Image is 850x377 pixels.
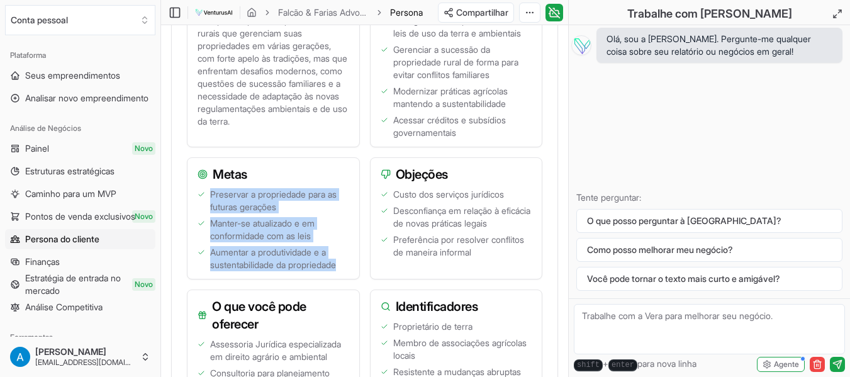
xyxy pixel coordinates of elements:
[393,205,530,228] font: Desconfiança em relação à eficácia de novas práticas legais
[194,5,233,20] img: logotipo
[571,35,591,55] img: Vera
[135,143,153,153] font: Novo
[210,218,315,241] font: Manter-se atualizado e em conformidade com as leis
[438,3,514,23] button: Compartilhar
[210,339,341,362] font: Assessoria Jurídica especializada em direito agrário e ambiental
[5,252,155,272] a: Finanças
[5,342,155,372] button: [PERSON_NAME][EMAIL_ADDRESS][DOMAIN_NAME]
[10,123,81,133] font: Análise de Negócios
[574,359,603,371] kbd: shift
[393,189,504,200] font: Custo dos serviços jurídicos
[10,332,53,342] font: Ferramentas
[11,14,68,25] font: Conta pessoal
[5,5,155,35] button: Selecione uma organização
[393,115,506,138] font: Acessar créditos e subsídios governamentais
[210,189,337,212] font: Preservar a propriedade para as futuras gerações
[396,299,478,314] font: Identificadores
[5,138,155,159] a: PainelNovo
[627,7,792,20] font: Trabalhe com [PERSON_NAME]
[390,6,423,19] span: Persona
[5,297,155,317] a: Análise Competitiva
[587,215,781,226] font: O que posso perguntar à [GEOGRAPHIC_DATA]?
[25,143,49,154] font: Painel
[198,15,350,127] font: Este perfil representa produtores rurais que gerenciam suas propriedades em várias gerações, com ...
[396,167,448,182] font: Objeções
[587,244,733,255] font: Como posso melhorar meu negócio?
[25,93,148,103] font: Analisar novo empreendimento
[587,273,780,284] font: Você pode tornar o texto mais curto e amigável?
[5,65,155,86] a: Seus empreendimentos
[25,166,115,176] font: Estruturas estratégicas
[35,346,106,357] font: [PERSON_NAME]
[576,267,842,291] button: Você pode tornar o texto mais curto e amigável?
[25,301,103,312] font: Análise Competitiva
[774,359,799,369] font: Agente
[25,234,99,244] font: Persona do cliente
[212,299,306,332] font: O que você pode oferecer
[393,234,524,257] font: Preferência por resolver conflitos de maneira informal
[393,366,521,377] font: Resistente a mudanças abruptas
[5,161,155,181] a: Estruturas estratégicas
[456,7,508,18] font: Compartilhar
[5,184,155,204] a: Caminho para um MVP
[247,6,423,19] nav: migalhas de pão
[5,229,155,249] a: Persona do cliente
[25,188,116,199] font: Caminho para um MVP
[25,70,120,81] font: Seus empreendimentos
[210,247,336,270] font: Aumentar a produtividade e a sustentabilidade da propriedade
[393,86,508,109] font: Modernizar práticas agrícolas mantendo a sustentabilidade
[25,256,60,267] font: Finanças
[608,359,637,371] kbd: enter
[603,358,608,369] font: +
[10,50,46,60] font: Plataforma
[393,337,527,361] font: Membro de associações agrícolas locais
[278,7,454,18] font: Falcão & Farias Advogados Associados Rural
[35,357,158,367] font: [EMAIL_ADDRESS][DOMAIN_NAME]
[213,167,247,182] font: Metas
[5,274,155,295] a: Estratégia de entrada no mercadoNovo
[5,88,155,108] a: Analisar novo empreendimento
[135,279,153,289] font: Novo
[393,321,473,332] font: Proprietário de terra
[5,206,155,227] a: Pontos de venda exclusivosNovo
[10,347,30,367] img: ACg8ocKODvUDUHoPLmNiUZNGacIMcjUWUglJ2rwUnIiyd0HOYIhOKQ=s96-c
[757,357,805,372] button: Agente
[135,211,153,221] font: Novo
[607,33,811,57] font: Olá, sou a [PERSON_NAME]. Pergunte-me qualquer coisa sobre seu relatório ou negócios em geral!
[278,6,369,19] a: Falcão & Farias Advogados Associados Rural
[393,44,518,80] font: Gerenciar a sucessão da propriedade rural de forma para evitar conflitos familiares
[637,358,696,369] font: para nova linha
[576,209,842,233] button: O que posso perguntar à [GEOGRAPHIC_DATA]?
[25,211,135,222] font: Pontos de venda exclusivos
[576,238,842,262] button: Como posso melhorar meu negócio?
[576,192,641,203] font: Tente perguntar:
